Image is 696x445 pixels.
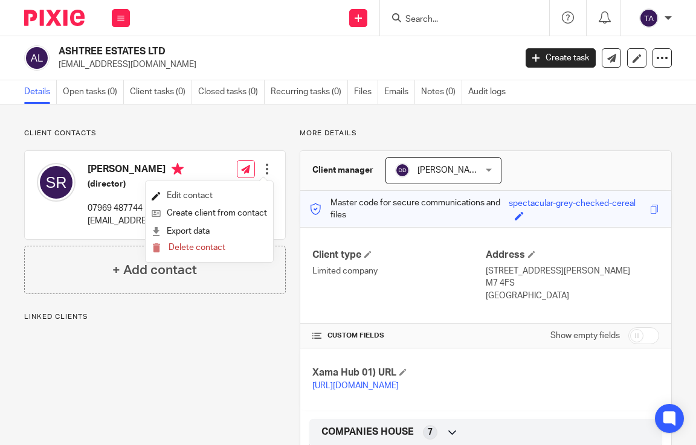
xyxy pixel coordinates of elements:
[384,80,415,104] a: Emails
[172,163,184,175] i: Primary
[404,14,513,25] input: Search
[198,80,265,104] a: Closed tasks (0)
[312,331,486,341] h4: CUSTOM FIELDS
[300,129,672,138] p: More details
[428,426,433,438] span: 7
[509,197,636,211] div: spectacular-grey-checked-cereal
[550,330,620,342] label: Show empty fields
[486,290,659,302] p: [GEOGRAPHIC_DATA]
[312,382,399,390] a: [URL][DOMAIN_NAME]
[312,265,486,277] p: Limited company
[59,59,507,71] p: [EMAIL_ADDRESS][DOMAIN_NAME]
[130,80,192,104] a: Client tasks (0)
[271,80,348,104] a: Recurring tasks (0)
[354,80,378,104] a: Files
[395,163,410,178] img: svg%3E
[59,45,417,58] h2: ASHTREE ESTATES LTD
[421,80,462,104] a: Notes (0)
[152,205,267,222] a: Create client from contact
[152,223,267,240] a: Export data
[112,261,197,280] h4: + Add contact
[309,197,509,222] p: Master code for secure communications and files
[24,129,286,138] p: Client contacts
[88,178,225,190] h5: (director)
[88,215,225,227] p: [EMAIL_ADDRESS][DOMAIN_NAME]
[152,240,225,256] button: Delete contact
[312,164,373,176] h3: Client manager
[468,80,512,104] a: Audit logs
[63,80,124,104] a: Open tasks (0)
[312,367,486,379] h4: Xama Hub 01) URL
[88,163,225,178] h4: [PERSON_NAME]
[24,45,50,71] img: svg%3E
[486,265,659,277] p: [STREET_ADDRESS][PERSON_NAME]
[24,312,286,322] p: Linked clients
[312,249,486,261] h4: Client type
[24,80,57,104] a: Details
[169,243,225,252] span: Delete contact
[24,10,85,26] img: Pixie
[417,166,484,174] span: [PERSON_NAME]
[152,187,267,205] a: Edit contact
[526,48,596,68] a: Create task
[88,202,225,214] p: 07969 487744
[37,163,76,202] img: svg%3E
[486,249,659,261] h4: Address
[321,426,414,438] span: COMPANIES HOUSE
[639,8,659,28] img: svg%3E
[486,277,659,289] p: M7 4FS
